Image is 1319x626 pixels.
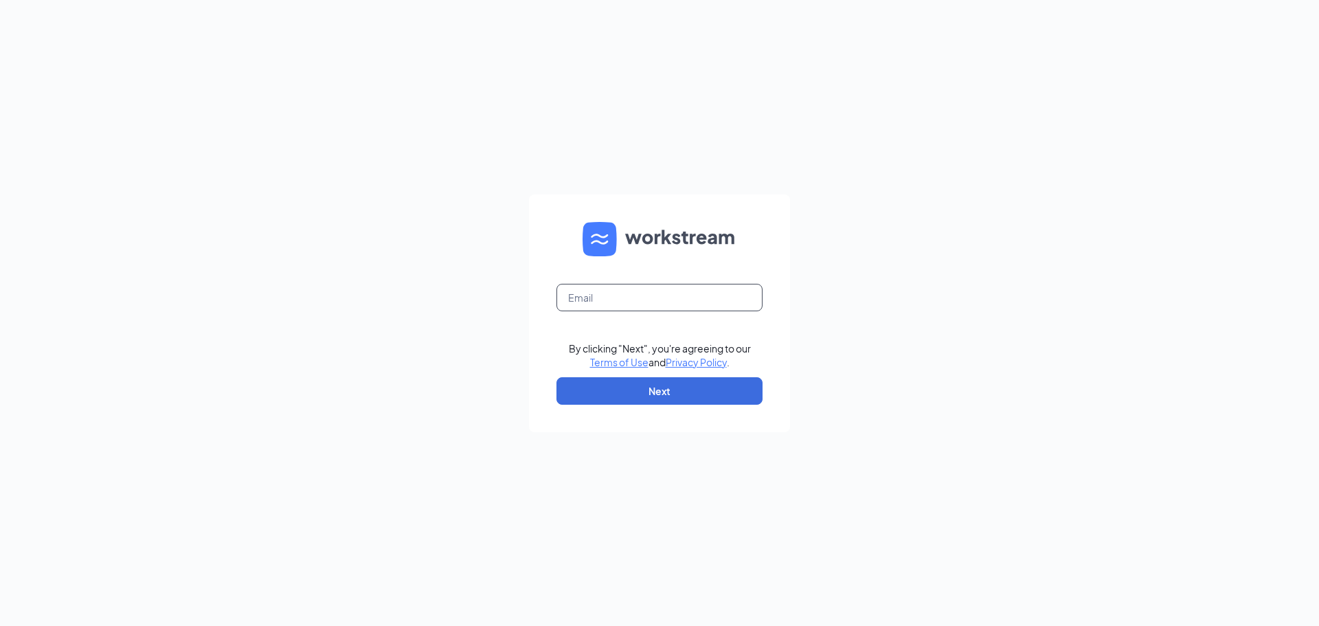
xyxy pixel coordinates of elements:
[556,284,763,311] input: Email
[590,356,649,368] a: Terms of Use
[556,377,763,405] button: Next
[583,222,736,256] img: WS logo and Workstream text
[666,356,727,368] a: Privacy Policy
[569,342,751,369] div: By clicking "Next", you're agreeing to our and .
